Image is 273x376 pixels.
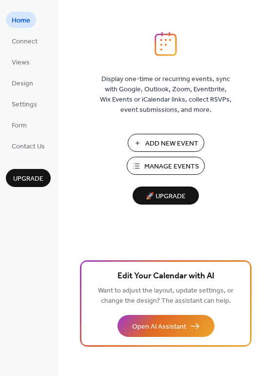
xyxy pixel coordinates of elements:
[133,187,199,205] button: 🚀 Upgrade
[12,37,38,47] span: Connect
[12,58,30,68] span: Views
[12,142,45,152] span: Contact Us
[155,32,177,56] img: logo_icon.svg
[12,100,37,110] span: Settings
[12,16,30,26] span: Home
[6,12,36,28] a: Home
[144,162,199,172] span: Manage Events
[12,79,33,89] span: Design
[6,117,33,133] a: Form
[127,157,205,175] button: Manage Events
[117,270,214,283] span: Edit Your Calendar with AI
[145,139,198,149] span: Add New Event
[128,134,204,152] button: Add New Event
[6,54,36,70] a: Views
[12,121,27,131] span: Form
[6,75,39,91] a: Design
[117,315,214,337] button: Open AI Assistant
[6,96,43,112] a: Settings
[100,74,232,115] span: Display one-time or recurring events, sync with Google, Outlook, Zoom, Eventbrite, Wix Events or ...
[132,322,186,332] span: Open AI Assistant
[98,284,234,308] span: Want to adjust the layout, update settings, or change the design? The assistant can help.
[138,190,193,203] span: 🚀 Upgrade
[13,174,43,184] span: Upgrade
[6,138,51,154] a: Contact Us
[6,169,51,187] button: Upgrade
[6,33,43,49] a: Connect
